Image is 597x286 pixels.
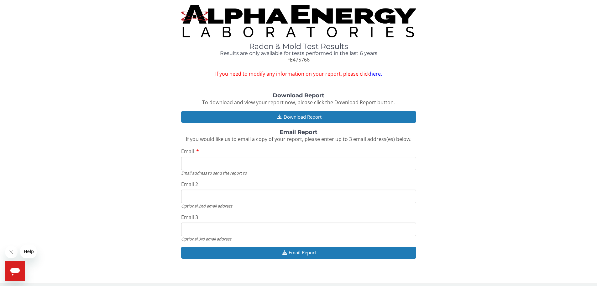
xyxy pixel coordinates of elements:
div: Email address to send the report to [181,170,416,176]
span: To download and view your report now, please click the Download Report button. [202,99,395,106]
iframe: Close message [5,246,18,258]
button: Download Report [181,111,416,123]
span: FE475766 [287,56,310,63]
img: TightCrop.jpg [181,5,416,37]
span: If you would like us to email a copy of your report, please enter up to 3 email address(es) below. [186,136,411,143]
h1: Radon & Mold Test Results [181,42,416,51]
span: Email 3 [181,214,198,221]
span: Email [181,148,194,155]
span: If you need to modify any information on your report, please click [181,70,416,78]
button: Email Report [181,247,416,258]
div: Optional 3rd email address [181,236,416,242]
a: here. [370,70,382,77]
span: Email 2 [181,181,198,188]
iframe: Message from company [20,245,37,258]
iframe: Button to launch messaging window [5,261,25,281]
strong: Download Report [273,92,324,99]
h4: Results are only available for tests performed in the last 6 years [181,51,416,56]
strong: Email Report [280,129,317,136]
div: Optional 2nd email address [181,203,416,209]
